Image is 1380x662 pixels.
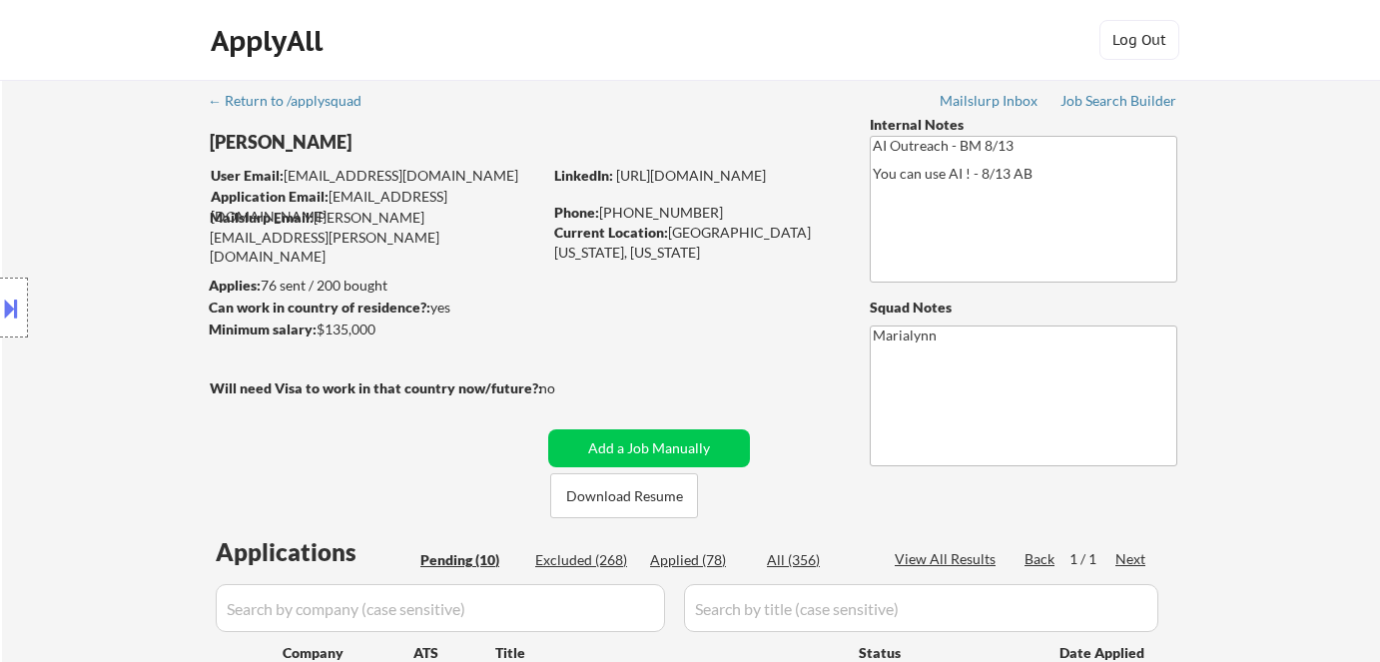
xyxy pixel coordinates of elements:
a: Job Search Builder [1060,93,1177,113]
a: Mailslurp Inbox [940,93,1039,113]
div: ApplyAll [211,24,329,58]
div: Applied (78) [650,550,750,570]
div: Internal Notes [870,115,1177,135]
div: $135,000 [209,320,541,339]
strong: LinkedIn: [554,167,613,184]
div: Back [1025,549,1056,569]
div: [PHONE_NUMBER] [554,203,837,223]
div: [GEOGRAPHIC_DATA][US_STATE], [US_STATE] [554,223,837,262]
div: Applications [216,540,413,564]
input: Search by company (case sensitive) [216,584,665,632]
div: Squad Notes [870,298,1177,318]
strong: Phone: [554,204,599,221]
div: [EMAIL_ADDRESS][DOMAIN_NAME] [211,187,541,226]
div: Mailslurp Inbox [940,94,1039,108]
div: Excluded (268) [535,550,635,570]
div: 76 sent / 200 bought [209,276,541,296]
div: yes [209,298,535,318]
div: View All Results [895,549,1002,569]
div: no [539,378,596,398]
button: Add a Job Manually [548,429,750,467]
div: [PERSON_NAME] [210,130,620,155]
div: Job Search Builder [1060,94,1177,108]
div: Pending (10) [420,550,520,570]
div: ← Return to /applysquad [208,94,380,108]
strong: Will need Visa to work in that country now/future?: [210,379,542,396]
div: [EMAIL_ADDRESS][DOMAIN_NAME] [211,166,541,186]
a: [URL][DOMAIN_NAME] [616,167,766,184]
a: ← Return to /applysquad [208,93,380,113]
strong: Current Location: [554,224,668,241]
input: Search by title (case sensitive) [684,584,1158,632]
div: [PERSON_NAME][EMAIL_ADDRESS][PERSON_NAME][DOMAIN_NAME] [210,208,541,267]
button: Log Out [1099,20,1179,60]
div: Next [1115,549,1147,569]
div: All (356) [767,550,867,570]
button: Download Resume [550,473,698,518]
div: 1 / 1 [1069,549,1115,569]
